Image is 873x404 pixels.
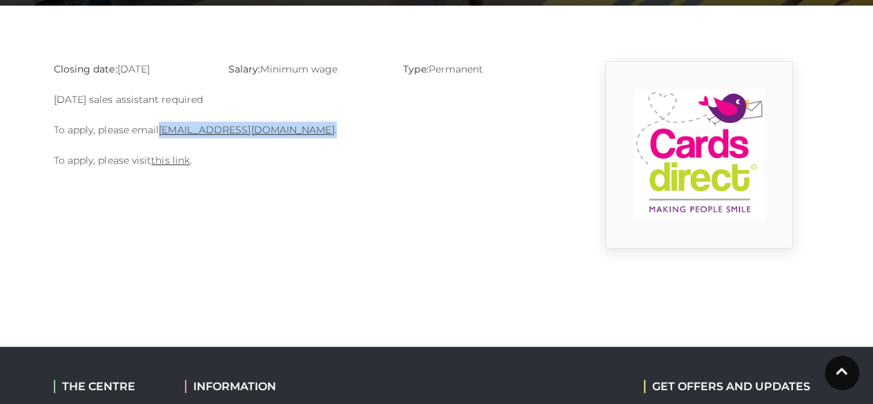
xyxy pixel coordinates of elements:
[54,61,208,77] p: [DATE]
[644,380,810,393] h2: GET OFFERS AND UPDATES
[634,89,765,220] img: 9_1554819914_l1cI.png
[54,122,558,138] p: To apply, please email .
[54,91,558,108] p: [DATE] sales assistant required
[228,61,382,77] p: Minimum wage
[403,61,557,77] p: Permanent
[159,124,334,136] a: [EMAIL_ADDRESS][DOMAIN_NAME]
[185,380,361,393] h2: INFORMATION
[54,152,558,169] p: To apply, please visit .
[54,63,117,75] strong: Closing date:
[151,154,190,166] a: this link
[403,63,428,75] strong: Type:
[54,380,164,393] h2: THE CENTRE
[228,63,261,75] strong: Salary:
